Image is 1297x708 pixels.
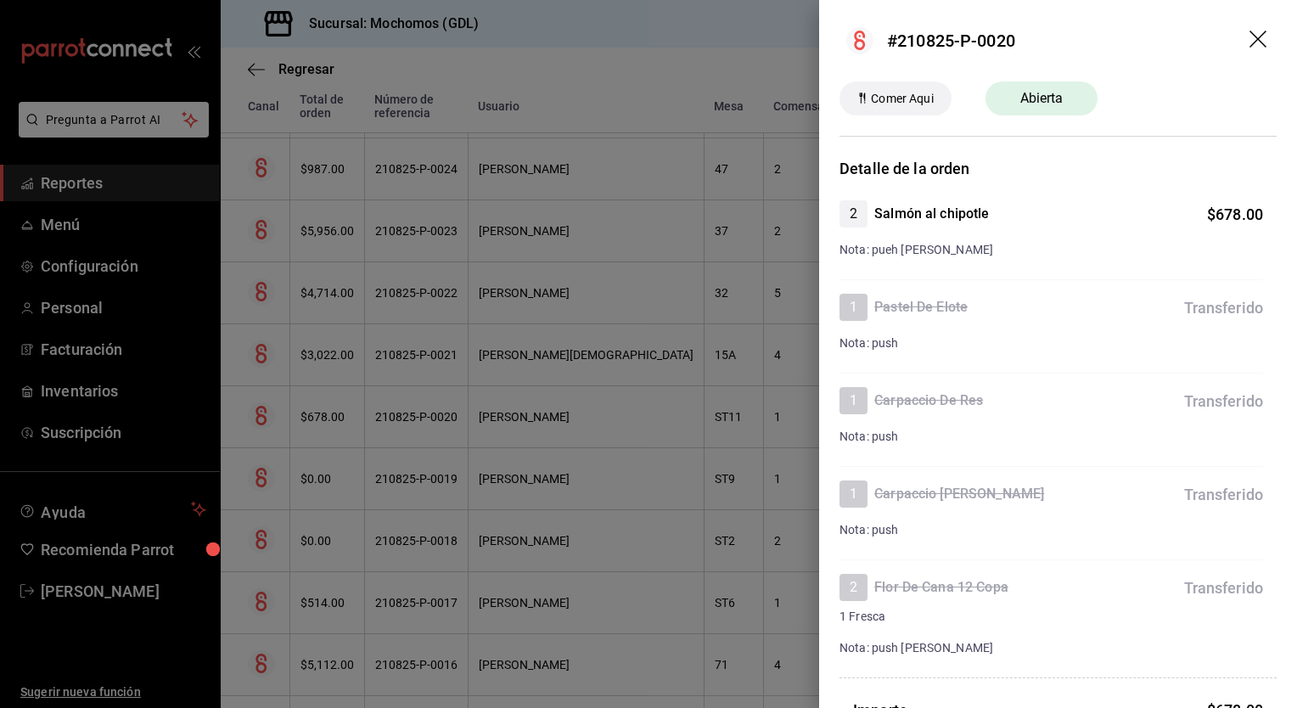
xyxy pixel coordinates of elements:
[874,391,983,411] h4: Carpaccio De Res
[839,523,898,537] span: Nota: push
[864,90,940,108] span: Comer Aqui
[839,243,993,256] span: Nota: pueh [PERSON_NAME]
[839,577,867,598] span: 2
[839,336,898,350] span: Nota: push
[839,608,1263,626] span: 1 Fresca
[1207,205,1263,223] span: $ 678.00
[1010,88,1074,109] span: Abierta
[874,204,989,224] h4: Salmón al chipotle
[839,430,898,443] span: Nota: push
[839,297,867,317] span: 1
[874,297,968,317] h4: Pastel De Elote
[874,484,1044,504] h4: Carpaccio [PERSON_NAME]
[887,28,1015,53] div: #210825-P-0020
[839,641,993,655] span: Nota: push [PERSON_NAME]
[1249,31,1270,51] button: arrastrar
[1184,296,1263,319] div: Transferido
[839,157,1277,180] h3: Detalle de la orden
[1184,390,1263,413] div: Transferido
[839,484,867,504] span: 1
[839,391,867,411] span: 1
[1184,483,1263,506] div: Transferido
[874,577,1008,598] h4: Flor De Cana 12 Copa
[839,204,867,224] span: 2
[1184,576,1263,599] div: Transferido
